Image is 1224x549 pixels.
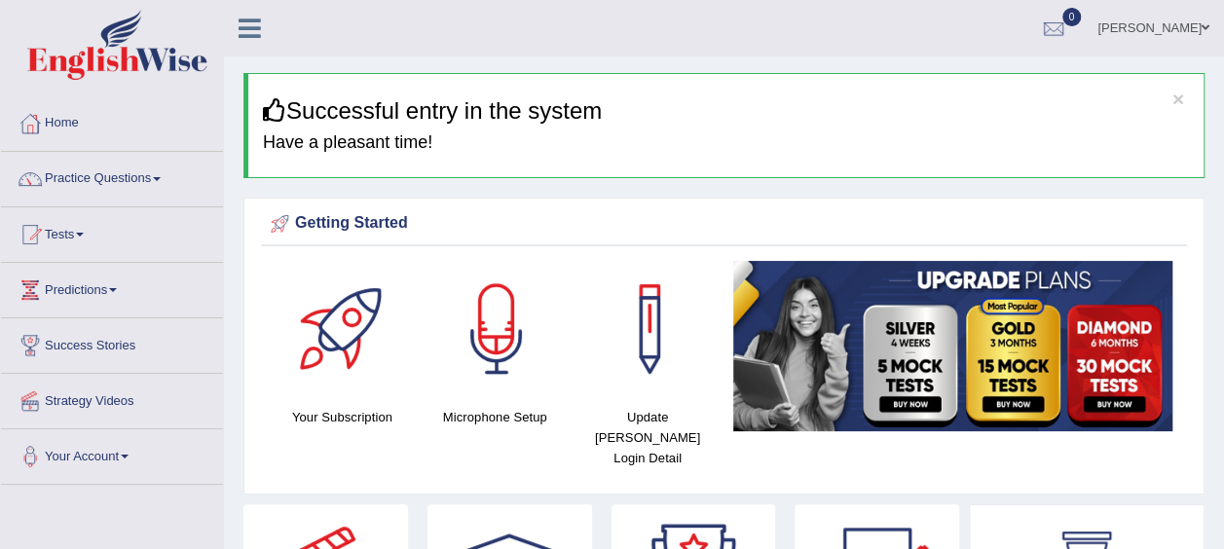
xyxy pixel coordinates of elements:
[1,429,223,478] a: Your Account
[428,407,562,427] h4: Microphone Setup
[1,152,223,201] a: Practice Questions
[733,261,1172,430] img: small5.jpg
[1,263,223,311] a: Predictions
[1,318,223,367] a: Success Stories
[1,96,223,145] a: Home
[1,207,223,256] a: Tests
[263,133,1189,153] h4: Have a pleasant time!
[1,374,223,422] a: Strategy Videos
[266,209,1182,238] div: Getting Started
[276,407,409,427] h4: Your Subscription
[581,407,715,468] h4: Update [PERSON_NAME] Login Detail
[1172,89,1184,109] button: ×
[1062,8,1082,26] span: 0
[263,98,1189,124] h3: Successful entry in the system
